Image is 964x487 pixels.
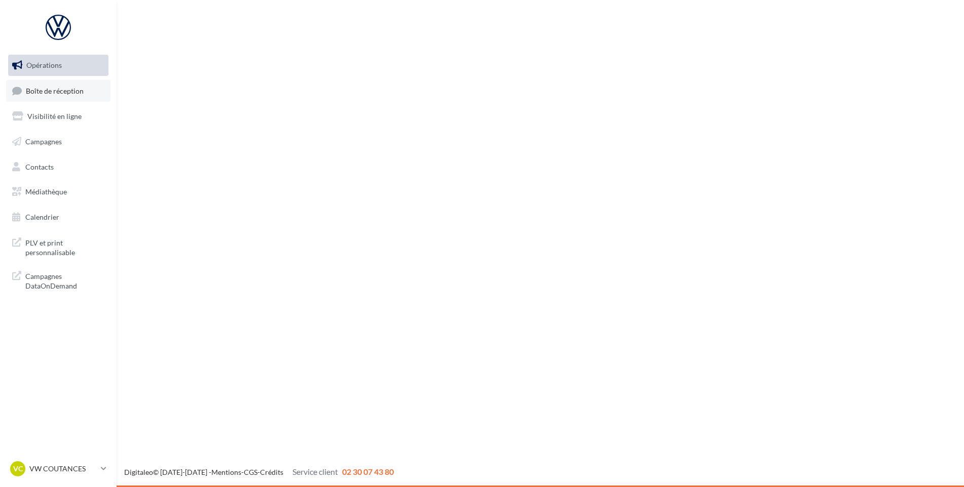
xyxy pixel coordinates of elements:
[25,187,67,196] span: Médiathèque
[25,162,54,171] span: Contacts
[26,61,62,69] span: Opérations
[211,468,241,476] a: Mentions
[8,459,108,478] a: VC VW COUTANCES
[6,207,110,228] a: Calendrier
[25,269,104,291] span: Campagnes DataOnDemand
[6,232,110,262] a: PLV et print personnalisable
[6,80,110,102] a: Boîte de réception
[6,131,110,152] a: Campagnes
[29,464,97,474] p: VW COUTANCES
[25,213,59,221] span: Calendrier
[25,236,104,258] span: PLV et print personnalisable
[124,468,394,476] span: © [DATE]-[DATE] - - -
[13,464,23,474] span: VC
[292,467,338,476] span: Service client
[124,468,153,476] a: Digitaleo
[260,468,283,476] a: Crédits
[25,137,62,146] span: Campagnes
[6,55,110,76] a: Opérations
[6,265,110,295] a: Campagnes DataOnDemand
[6,156,110,178] a: Contacts
[6,181,110,202] a: Médiathèque
[26,86,84,95] span: Boîte de réception
[27,112,82,120] span: Visibilité en ligne
[6,106,110,127] a: Visibilité en ligne
[244,468,257,476] a: CGS
[342,467,394,476] span: 02 30 07 43 80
